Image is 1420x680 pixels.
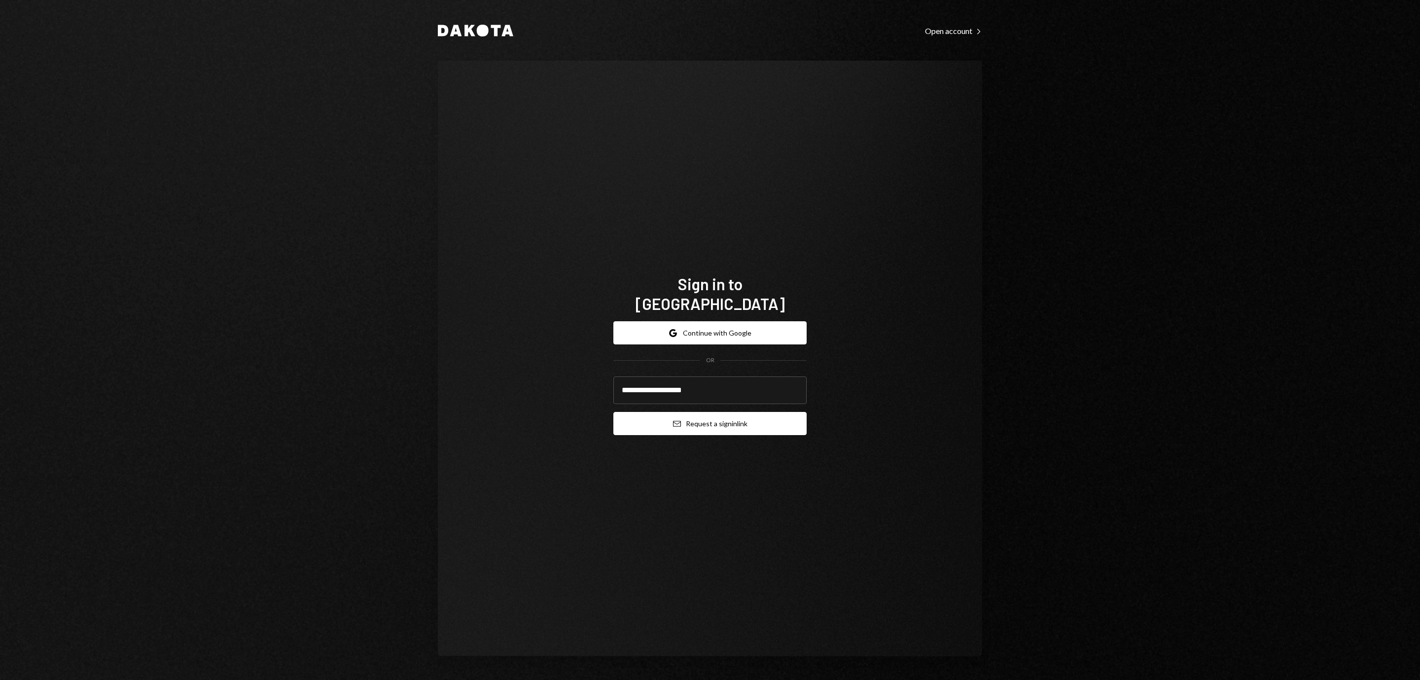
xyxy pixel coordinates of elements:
[925,25,982,36] a: Open account
[613,321,807,344] button: Continue with Google
[613,412,807,435] button: Request a signinlink
[925,26,982,36] div: Open account
[613,274,807,313] h1: Sign in to [GEOGRAPHIC_DATA]
[706,356,714,365] div: OR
